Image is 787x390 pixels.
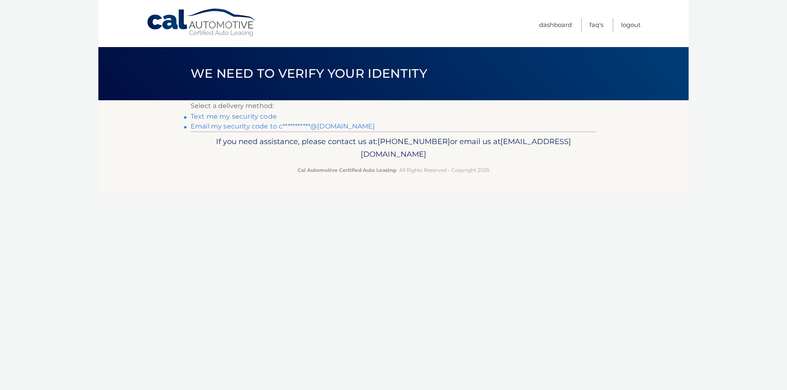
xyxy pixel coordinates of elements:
[589,18,603,32] a: FAQ's
[191,100,596,112] p: Select a delivery method:
[146,8,257,37] a: Cal Automotive
[196,135,591,161] p: If you need assistance, please contact us at: or email us at
[191,66,427,81] span: We need to verify your identity
[378,137,450,146] span: [PHONE_NUMBER]
[621,18,641,32] a: Logout
[539,18,572,32] a: Dashboard
[191,113,277,120] a: Text me my security code
[196,166,591,174] p: - All Rights Reserved - Copyright 2025
[298,167,396,173] strong: Cal Automotive Certified Auto Leasing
